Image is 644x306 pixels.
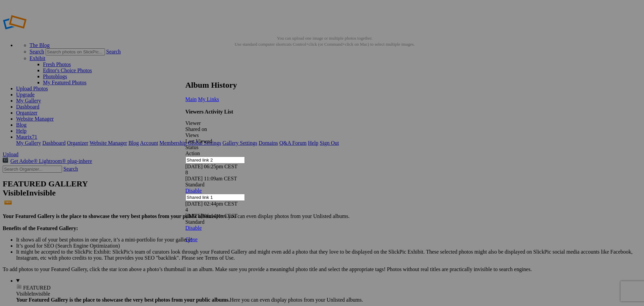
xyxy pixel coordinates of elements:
div: [DATE] 11:09am CEST [185,176,454,182]
div: Standard [185,219,454,225]
div: [DATE] 06:14pm CEST [185,213,454,219]
div: Action [185,150,454,157]
input: Shared link 1 [185,194,245,201]
div: Status [185,144,454,150]
div: Last Viewed [185,138,454,144]
div: [DATE] 02:44pm CEST [185,201,454,207]
input: Shared link 2 [185,157,245,164]
div: 4 [185,207,454,213]
a: Main [185,96,197,102]
a: Disable [185,188,202,193]
b: Viewers Activity List [185,109,233,115]
div: [DATE] 06:25pm CEST [185,164,454,170]
div: Standard [185,182,454,188]
div: Viewer [185,120,454,126]
a: My Links [198,96,219,102]
a: Disable [185,225,202,231]
h2: Album History [185,81,454,90]
a: Close [185,236,198,242]
div: Views [185,132,454,138]
div: Shared on [185,126,454,132]
div: 8 [185,170,454,176]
